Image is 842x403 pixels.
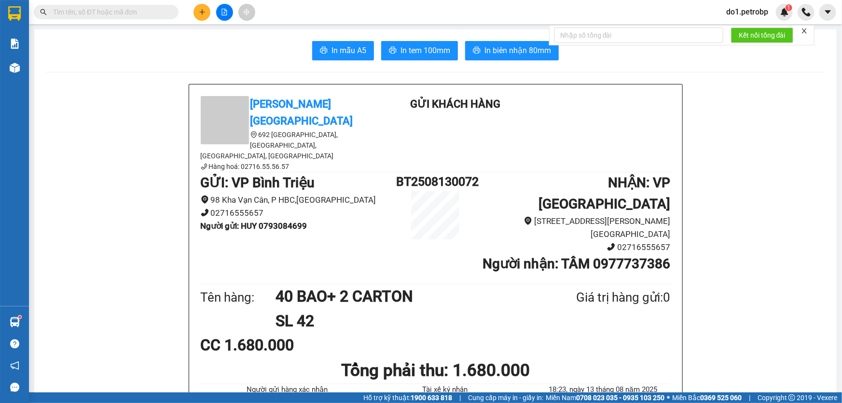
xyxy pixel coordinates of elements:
[193,4,210,21] button: plus
[320,46,328,56] span: printer
[396,172,474,191] h1: BT2508130072
[824,8,832,16] span: caret-down
[53,7,167,17] input: Tìm tên, số ĐT hoặc mã đơn
[10,63,20,73] img: warehouse-icon
[524,217,532,225] span: environment
[739,30,786,41] span: Kết nối tổng đài
[475,241,671,254] li: 02716555657
[780,8,789,16] img: icon-new-feature
[381,41,458,60] button: printerIn tem 100mm
[199,9,206,15] span: plus
[238,4,255,21] button: aim
[331,44,366,56] span: In mẫu A5
[201,357,671,384] h1: Tổng phải thu: 1.680.000
[483,256,670,272] b: Người nhận : TÂM 0977737386
[787,4,790,11] span: 1
[243,9,250,15] span: aim
[220,384,355,396] li: Người gửi hàng xác nhận
[667,396,670,400] span: ⚪️
[475,215,671,240] li: [STREET_ADDRESS][PERSON_NAME] [GEOGRAPHIC_DATA]
[819,4,836,21] button: caret-down
[312,41,374,60] button: printerIn mẫu A5
[276,309,529,333] h1: SL 42
[378,384,512,396] li: Tài xế ký nhân
[8,6,21,21] img: logo-vxr
[10,339,19,348] span: question-circle
[276,284,529,308] h1: 40 BAO+ 2 CARTON
[10,383,19,392] span: message
[786,4,792,11] sup: 1
[201,207,397,220] li: 02716555657
[389,46,397,56] span: printer
[10,317,20,327] img: warehouse-icon
[484,44,551,56] span: In biên nhận 80mm
[468,392,543,403] span: Cung cấp máy in - giấy in:
[801,28,808,34] span: close
[400,44,450,56] span: In tem 100mm
[201,333,356,357] div: CC 1.680.000
[221,9,228,15] span: file-add
[201,163,207,170] span: phone
[576,394,664,402] strong: 0708 023 035 - 0935 103 250
[250,131,257,138] span: environment
[201,208,209,217] span: phone
[700,394,742,402] strong: 0369 525 060
[363,392,452,403] span: Hỗ trợ kỹ thuật:
[216,4,233,21] button: file-add
[250,98,353,127] b: [PERSON_NAME][GEOGRAPHIC_DATA]
[40,9,47,15] span: search
[802,8,811,16] img: phone-icon
[410,98,500,110] b: Gửi khách hàng
[201,195,209,204] span: environment
[718,6,776,18] span: do1.petrobp
[536,384,670,396] li: 18:23, ngày 13 tháng 08 năm 2025
[201,129,374,161] li: 692 [GEOGRAPHIC_DATA], [GEOGRAPHIC_DATA], [GEOGRAPHIC_DATA], [GEOGRAPHIC_DATA]
[529,288,670,307] div: Giá trị hàng gửi: 0
[749,392,750,403] span: |
[201,221,307,231] b: Người gửi : HUY 0793084699
[465,41,559,60] button: printerIn biên nhận 80mm
[201,175,315,191] b: GỬI : VP Bình Triệu
[201,194,397,207] li: 98 Kha Vạn Cân, P HBC,[GEOGRAPHIC_DATA]
[18,316,21,319] sup: 1
[672,392,742,403] span: Miền Bắc
[473,46,481,56] span: printer
[607,243,615,251] span: phone
[459,392,461,403] span: |
[201,161,374,172] li: Hàng hoá: 02716.55.56.57
[731,28,793,43] button: Kết nối tổng đài
[411,394,452,402] strong: 1900 633 818
[10,361,19,370] span: notification
[546,392,664,403] span: Miền Nam
[10,39,20,49] img: solution-icon
[554,28,723,43] input: Nhập số tổng đài
[201,288,276,307] div: Tên hàng:
[788,394,795,401] span: copyright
